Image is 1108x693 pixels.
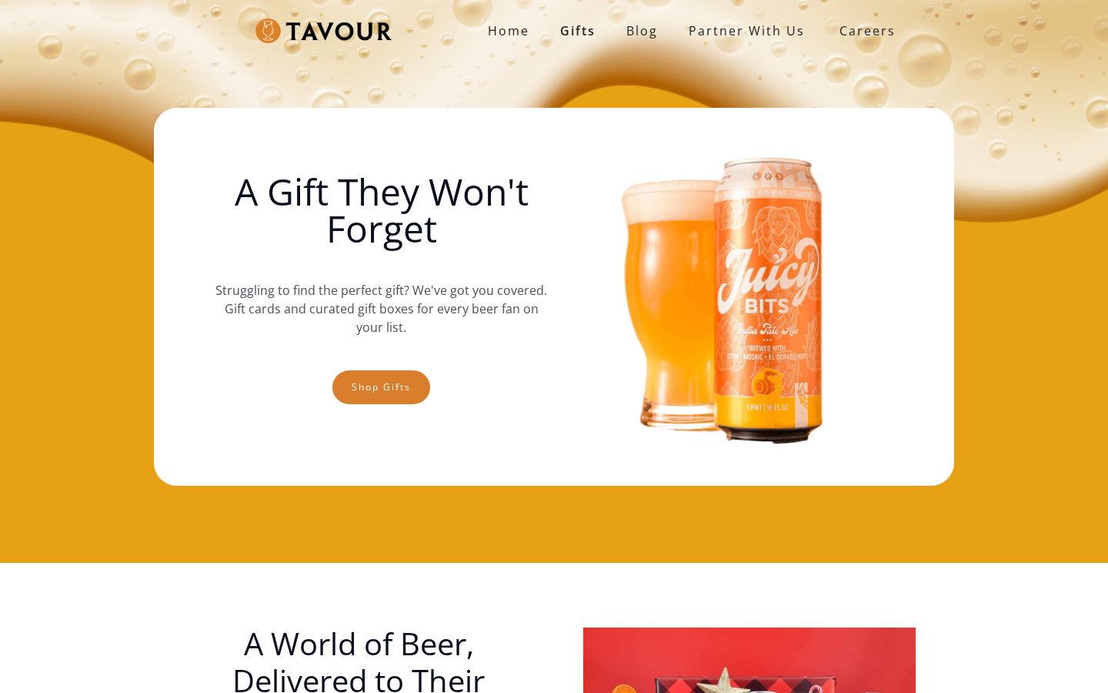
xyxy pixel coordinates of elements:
a: partner with us [673,15,820,46]
a: Gifts [545,15,611,46]
a: Shop gifts [332,370,430,404]
strong: Home [488,22,529,39]
strong: Careers [839,15,896,46]
h1: A Gift They Won't Forget [215,173,548,247]
a: Careers [820,9,907,52]
a: Home [472,15,545,46]
p: Struggling to find the perfect gift? We've got you covered. Gift cards and curated gift boxes for... [215,266,548,352]
a: Blog [611,15,673,46]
